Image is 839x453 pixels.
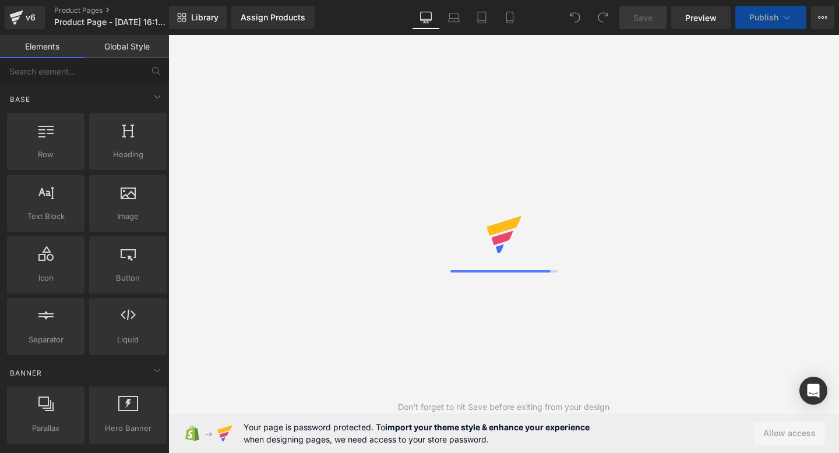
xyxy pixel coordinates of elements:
[811,6,834,29] button: More
[398,401,609,413] div: Don't forget to hit Save before exiting from your design
[84,35,169,58] a: Global Style
[749,13,778,22] span: Publish
[54,17,166,27] span: Product Page - [DATE] 16:18:38
[244,421,590,445] span: Your page is password protected. To when designing pages, we need access to your store password.
[10,272,81,284] span: Icon
[591,6,615,29] button: Redo
[93,334,163,346] span: Liquid
[93,422,163,434] span: Hero Banner
[754,422,825,445] button: Allow access
[563,6,587,29] button: Undo
[735,6,806,29] button: Publish
[385,422,590,432] strong: import your theme style & enhance your experience
[440,6,468,29] a: Laptop
[685,12,717,24] span: Preview
[412,6,440,29] a: Desktop
[671,6,731,29] a: Preview
[191,12,218,23] span: Library
[10,422,81,434] span: Parallax
[9,94,31,105] span: Base
[10,148,81,161] span: Row
[468,6,496,29] a: Tablet
[9,367,43,378] span: Banner
[169,6,227,29] a: New Library
[496,6,524,29] a: Mobile
[54,6,188,15] a: Product Pages
[23,10,38,25] div: v6
[10,334,81,346] span: Separator
[633,12,653,24] span: Save
[93,210,163,222] span: Image
[10,210,81,222] span: Text Block
[93,148,163,161] span: Heading
[799,377,827,405] div: Open Intercom Messenger
[241,13,305,22] div: Assign Products
[93,272,163,284] span: Button
[5,6,45,29] a: v6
